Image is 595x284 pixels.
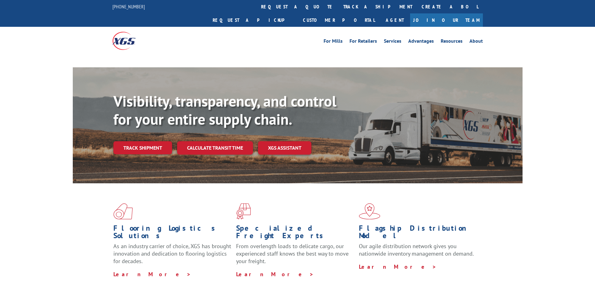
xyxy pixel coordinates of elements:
[208,13,298,27] a: Request a pickup
[441,39,463,46] a: Resources
[350,39,377,46] a: For Retailers
[113,224,231,243] h1: Flooring Logistics Solutions
[384,39,401,46] a: Services
[359,243,474,257] span: Our agile distribution network gives you nationwide inventory management on demand.
[236,243,354,270] p: From overlength loads to delicate cargo, our experienced staff knows the best way to move your fr...
[113,141,172,154] a: Track shipment
[359,203,380,219] img: xgs-icon-flagship-distribution-model-red
[177,141,253,155] a: Calculate transit time
[113,271,191,278] a: Learn More >
[359,224,477,243] h1: Flagship Distribution Model
[324,39,343,46] a: For Mills
[236,203,251,219] img: xgs-icon-focused-on-flooring-red
[408,39,434,46] a: Advantages
[113,91,336,129] b: Visibility, transparency, and control for your entire supply chain.
[236,271,314,278] a: Learn More >
[469,39,483,46] a: About
[258,141,311,155] a: XGS ASSISTANT
[410,13,483,27] a: Join Our Team
[379,13,410,27] a: Agent
[298,13,379,27] a: Customer Portal
[113,203,133,219] img: xgs-icon-total-supply-chain-intelligence-red
[112,3,145,10] a: [PHONE_NUMBER]
[359,263,437,270] a: Learn More >
[113,243,231,265] span: As an industry carrier of choice, XGS has brought innovation and dedication to flooring logistics...
[236,224,354,243] h1: Specialized Freight Experts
